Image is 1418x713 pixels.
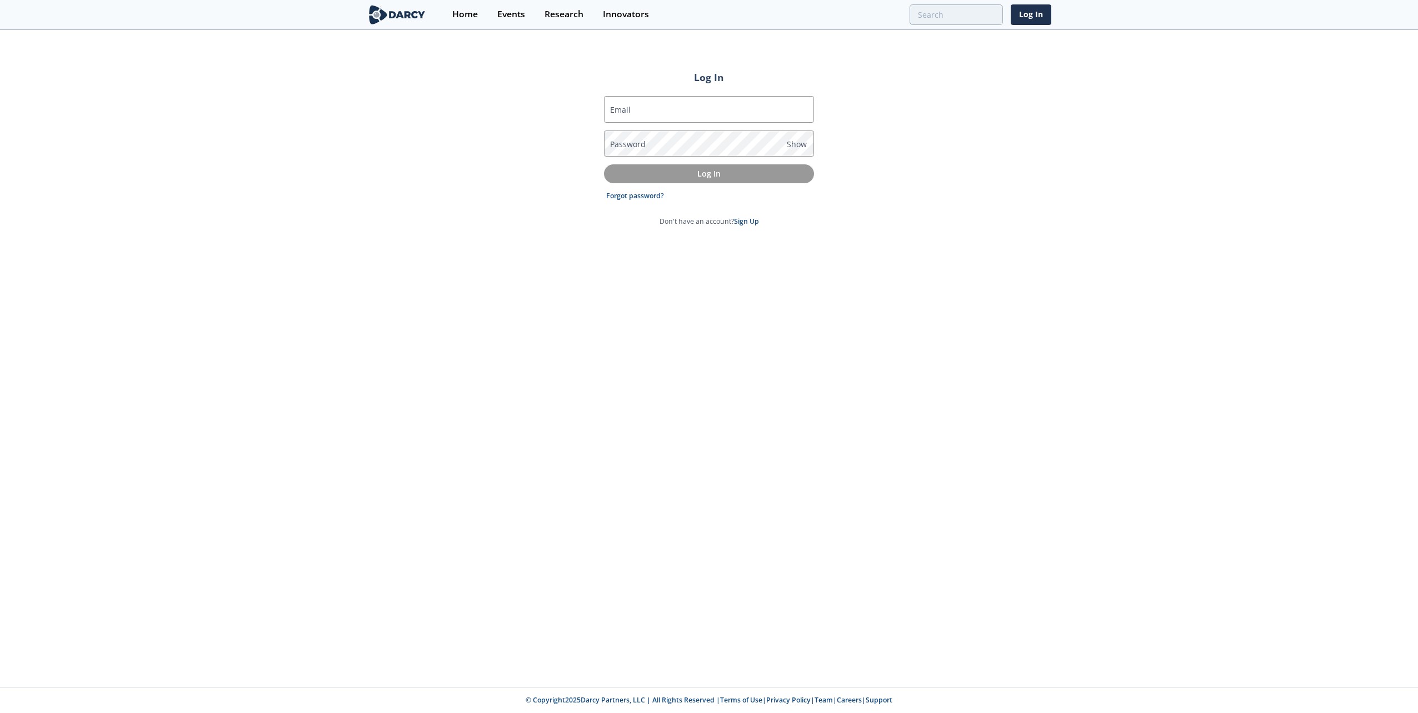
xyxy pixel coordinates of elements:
[452,10,478,19] div: Home
[612,168,806,179] p: Log In
[720,695,762,705] a: Terms of Use
[766,695,811,705] a: Privacy Policy
[815,695,833,705] a: Team
[1011,4,1051,25] a: Log In
[606,191,664,201] a: Forgot password?
[787,138,807,150] span: Show
[837,695,862,705] a: Careers
[298,695,1120,705] p: © Copyright 2025 Darcy Partners, LLC | All Rights Reserved | | | | |
[603,10,649,19] div: Innovators
[604,164,814,183] button: Log In
[545,10,583,19] div: Research
[497,10,525,19] div: Events
[610,104,631,116] label: Email
[610,138,646,150] label: Password
[910,4,1003,25] input: Advanced Search
[866,695,892,705] a: Support
[367,5,427,24] img: logo-wide.svg
[660,217,759,227] p: Don't have an account?
[734,217,759,226] a: Sign Up
[604,70,814,84] h2: Log In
